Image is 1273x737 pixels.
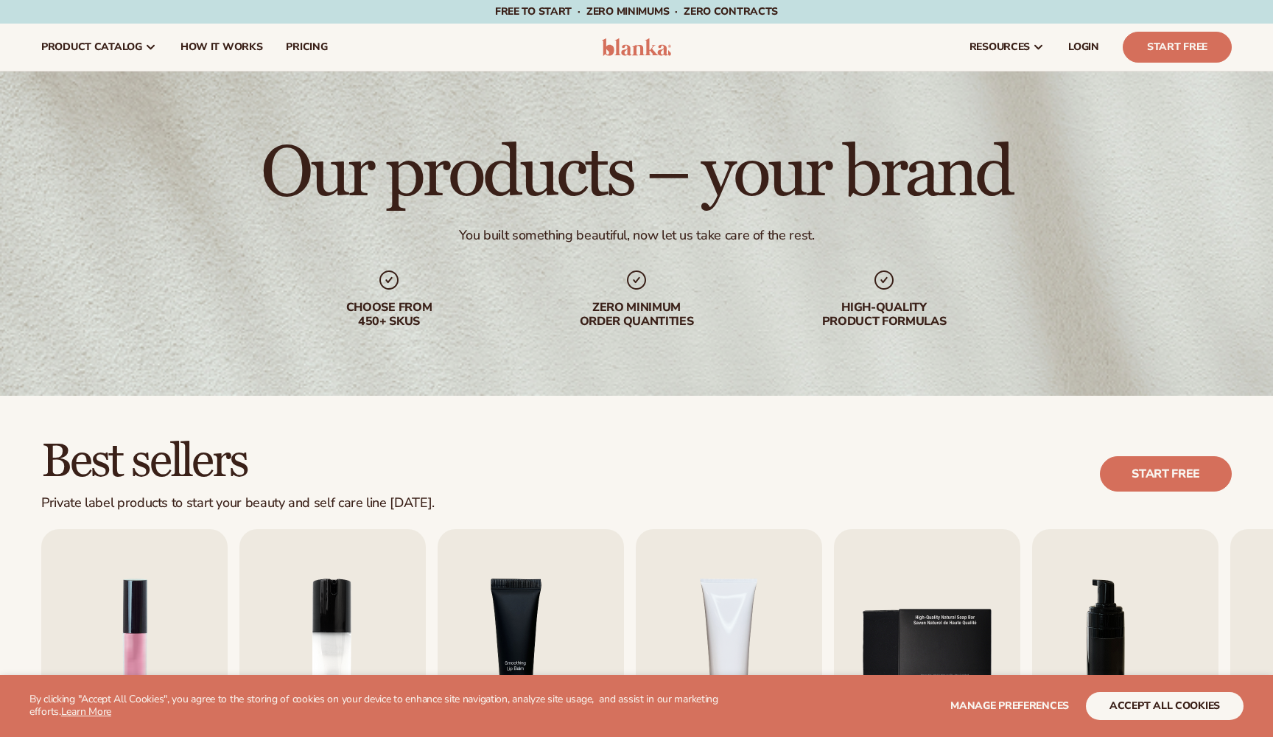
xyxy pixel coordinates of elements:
[286,41,327,53] span: pricing
[950,699,1069,713] span: Manage preferences
[1056,24,1111,71] a: LOGIN
[261,139,1011,209] h1: Our products – your brand
[950,692,1069,720] button: Manage preferences
[542,301,731,329] div: Zero minimum order quantities
[969,41,1030,53] span: resources
[29,694,756,719] p: By clicking "Accept All Cookies", you agree to the storing of cookies on your device to enhance s...
[61,705,111,719] a: Learn More
[169,24,275,71] a: How It Works
[41,437,435,486] h2: Best sellers
[495,4,778,18] span: Free to start · ZERO minimums · ZERO contracts
[1100,456,1232,492] a: Start free
[602,38,672,56] img: logo
[1123,32,1232,63] a: Start Free
[29,24,169,71] a: product catalog
[958,24,1056,71] a: resources
[41,495,435,511] div: Private label products to start your beauty and self care line [DATE].
[459,227,815,244] div: You built something beautiful, now let us take care of the rest.
[180,41,263,53] span: How It Works
[1068,41,1099,53] span: LOGIN
[295,301,483,329] div: Choose from 450+ Skus
[1086,692,1244,720] button: accept all cookies
[790,301,978,329] div: High-quality product formulas
[41,41,142,53] span: product catalog
[274,24,339,71] a: pricing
